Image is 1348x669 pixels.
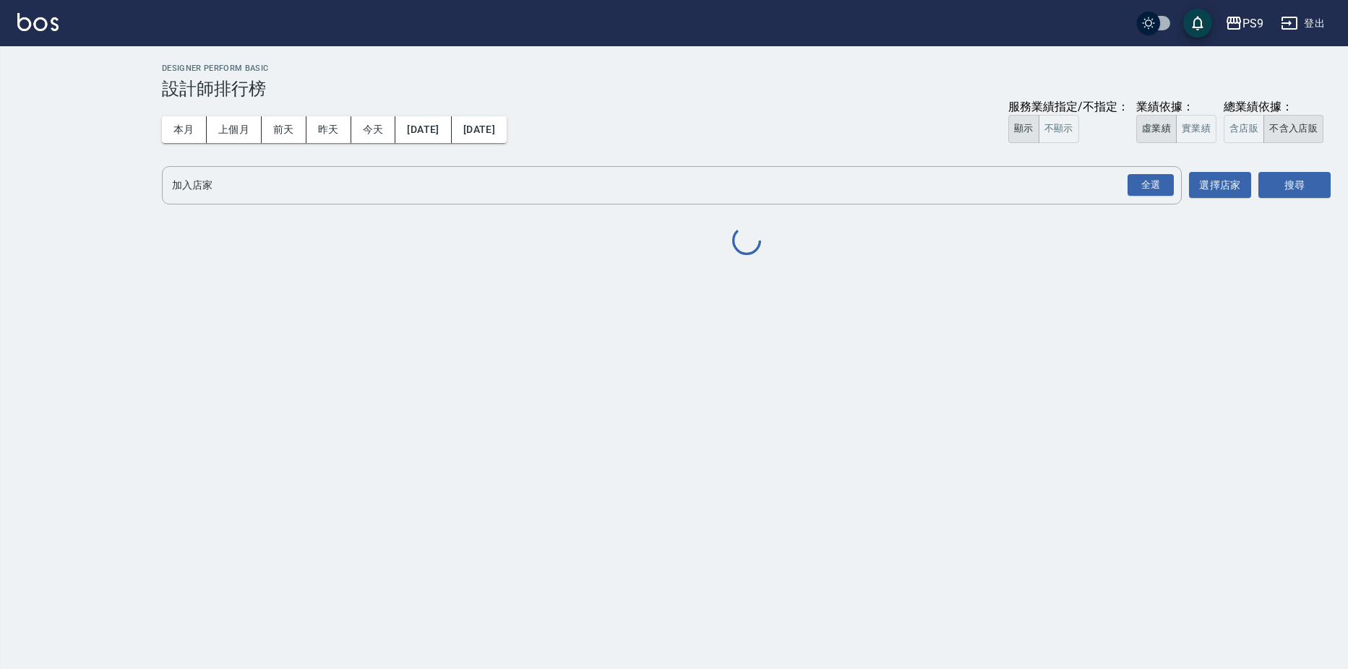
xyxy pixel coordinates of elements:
[1176,115,1216,143] button: 實業績
[1224,115,1264,143] button: 含店販
[452,116,507,143] button: [DATE]
[162,116,207,143] button: 本月
[395,116,451,143] button: [DATE]
[1039,115,1079,143] button: 不顯示
[168,173,1154,198] input: 店家名稱
[1189,172,1251,199] button: 選擇店家
[351,116,396,143] button: 今天
[1242,14,1263,33] div: PS9
[1125,171,1177,199] button: Open
[1275,10,1331,37] button: 登出
[1263,115,1323,143] button: 不含入店販
[1258,172,1331,199] button: 搜尋
[1136,115,1177,143] button: 虛業績
[1219,9,1269,38] button: PS9
[162,79,1331,99] h3: 設計師排行榜
[207,116,262,143] button: 上個月
[306,116,351,143] button: 昨天
[1008,100,1129,115] div: 服務業績指定/不指定：
[1136,100,1216,115] div: 業績依據：
[1128,174,1174,197] div: 全選
[1183,9,1212,38] button: save
[162,64,1331,73] h2: Designer Perform Basic
[1008,115,1039,143] button: 顯示
[262,116,306,143] button: 前天
[1224,100,1331,115] div: 總業績依據：
[17,13,59,31] img: Logo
